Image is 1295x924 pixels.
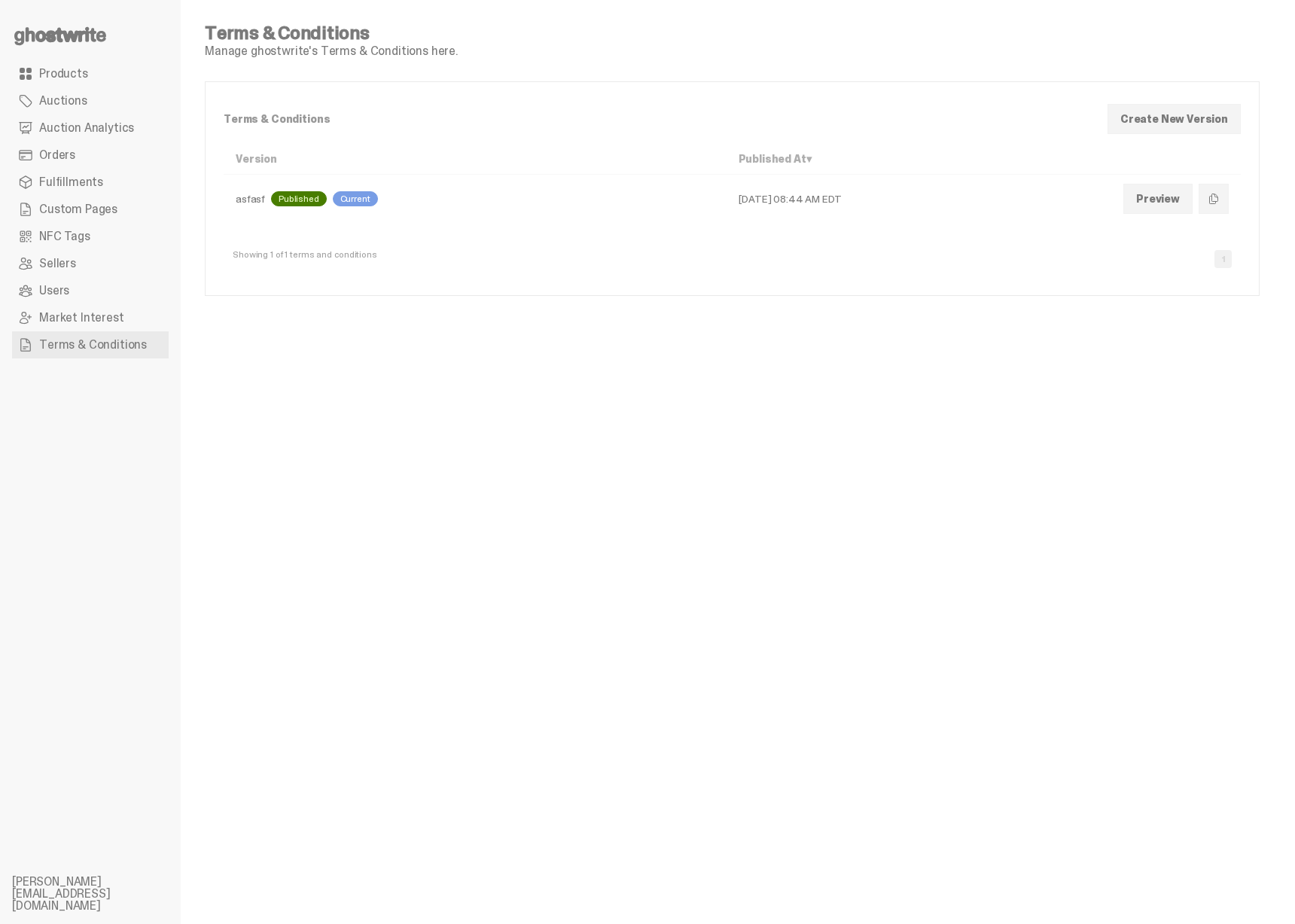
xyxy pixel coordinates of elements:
a: Market Interest [12,304,169,331]
p: Manage ghostwrite's Terms & Conditions here. [205,45,458,57]
div: Published [271,191,327,206]
span: Auctions [39,95,87,107]
a: Fulfillments [12,169,169,196]
a: Users [12,277,169,304]
span: Terms & Conditions [39,339,147,351]
span: Auction Analytics [39,122,134,134]
span: ▾ [806,152,812,166]
span: Orders [39,149,75,161]
div: asfasf [236,191,715,206]
span: Fulfillments [39,176,103,188]
a: Preview [1123,184,1193,214]
p: Terms & Conditions [224,114,1095,124]
a: Published At▾ [739,152,812,166]
a: NFC Tags [12,223,169,250]
td: [DATE] 08:44 AM EDT [727,175,1112,224]
span: Products [39,68,88,80]
a: Create New Version [1108,104,1241,134]
div: Current [333,191,378,206]
th: Version [224,144,727,175]
span: Sellers [39,258,76,270]
span: Custom Pages [39,203,117,215]
a: Products [12,60,169,87]
a: Sellers [12,250,169,277]
a: Custom Pages [12,196,169,223]
a: Orders [12,142,169,169]
span: Users [39,285,69,297]
a: Auction Analytics [12,114,169,142]
a: Auctions [12,87,169,114]
li: [PERSON_NAME][EMAIL_ADDRESS][DOMAIN_NAME] [12,876,193,912]
h4: Terms & Conditions [205,24,458,42]
span: Market Interest [39,312,124,324]
a: Terms & Conditions [12,331,169,358]
div: Showing 1 of 1 terms and conditions [233,250,377,262]
span: NFC Tags [39,230,90,242]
